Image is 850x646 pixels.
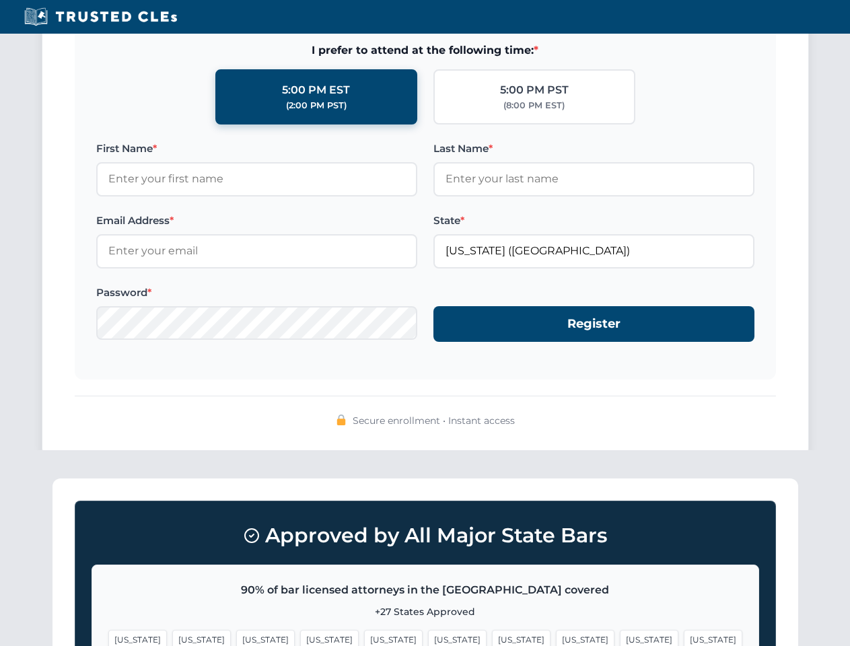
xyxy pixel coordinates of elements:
[433,234,754,268] input: Florida (FL)
[433,306,754,342] button: Register
[96,285,417,301] label: Password
[96,234,417,268] input: Enter your email
[96,213,417,229] label: Email Address
[433,162,754,196] input: Enter your last name
[336,415,347,425] img: 🔒
[286,99,347,112] div: (2:00 PM PST)
[108,604,742,619] p: +27 States Approved
[96,42,754,59] span: I prefer to attend at the following time:
[353,413,515,428] span: Secure enrollment • Instant access
[20,7,181,27] img: Trusted CLEs
[282,81,350,99] div: 5:00 PM EST
[92,517,759,554] h3: Approved by All Major State Bars
[503,99,565,112] div: (8:00 PM EST)
[433,213,754,229] label: State
[108,581,742,599] p: 90% of bar licensed attorneys in the [GEOGRAPHIC_DATA] covered
[433,141,754,157] label: Last Name
[96,141,417,157] label: First Name
[500,81,569,99] div: 5:00 PM PST
[96,162,417,196] input: Enter your first name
